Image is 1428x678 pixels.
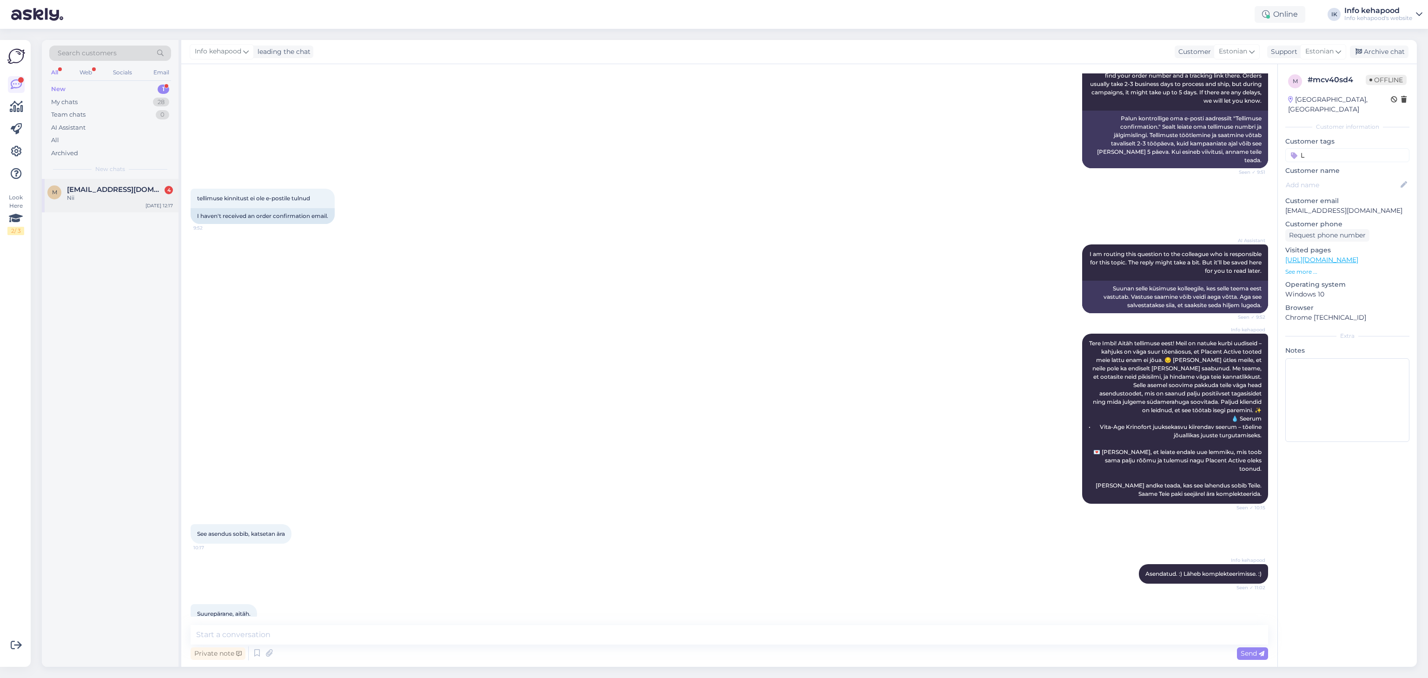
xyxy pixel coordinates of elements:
[1082,111,1268,168] div: Palun kontrollige oma e-posti aadressilt "Tellimuse confirmation." Sealt leiate oma tellimuse num...
[1344,14,1412,22] div: Info kehapood's website
[197,610,251,617] span: Suurepärane, aitäh.
[1255,6,1305,23] div: Online
[145,202,173,209] div: [DATE] 12:17
[51,149,78,158] div: Archived
[191,208,335,224] div: I haven't received an order confirmation email.
[1293,78,1298,85] span: m
[1285,303,1409,313] p: Browser
[51,136,59,145] div: All
[1286,180,1399,190] input: Add name
[193,544,228,551] span: 10:17
[165,186,173,194] div: 4
[1366,75,1407,85] span: Offline
[152,66,171,79] div: Email
[197,195,310,202] span: tellimuse kinnitust ei ole e-postile tulnud
[1090,250,1263,274] span: I am routing this question to the colleague who is responsible for this topic. The reply might ta...
[158,85,169,94] div: 1
[51,123,86,132] div: AI Assistant
[7,193,24,235] div: Look Here
[58,48,117,58] span: Search customers
[7,47,25,65] img: Askly Logo
[95,165,125,173] span: New chats
[195,46,241,57] span: Info kehapood
[1285,206,1409,216] p: [EMAIL_ADDRESS][DOMAIN_NAME]
[1308,74,1366,86] div: # mcv40sd4
[1350,46,1408,58] div: Archive chat
[1285,346,1409,355] p: Notes
[1285,280,1409,290] p: Operating system
[1285,245,1409,255] p: Visited pages
[1230,326,1265,333] span: Info kehapood
[1285,229,1369,242] div: Request phone number
[52,189,57,196] span: M
[49,66,60,79] div: All
[1285,137,1409,146] p: Customer tags
[1230,584,1265,591] span: Seen ✓ 11:02
[191,647,245,660] div: Private note
[1175,47,1211,57] div: Customer
[1090,64,1263,104] span: Please check your email for the "Order confirmation." You will find your order number and a track...
[67,185,164,194] span: Malle.kiika@gmail.com
[1285,332,1409,340] div: Extra
[153,98,169,107] div: 28
[7,227,24,235] div: 2 / 3
[1230,237,1265,244] span: AI Assistant
[1230,557,1265,564] span: Info kehapood
[78,66,94,79] div: Web
[1285,313,1409,323] p: Chrome [TECHNICAL_ID]
[1285,123,1409,131] div: Customer information
[1285,219,1409,229] p: Customer phone
[1285,148,1409,162] input: Add a tag
[1285,268,1409,276] p: See more ...
[1344,7,1412,14] div: Info kehapood
[1230,169,1265,176] span: Seen ✓ 9:51
[1288,95,1391,114] div: [GEOGRAPHIC_DATA], [GEOGRAPHIC_DATA]
[1285,196,1409,206] p: Customer email
[1285,256,1358,264] a: [URL][DOMAIN_NAME]
[1305,46,1334,57] span: Estonian
[193,224,228,231] span: 9:52
[1267,47,1297,57] div: Support
[1230,504,1265,511] span: Seen ✓ 10:15
[51,110,86,119] div: Team chats
[67,194,173,202] div: Nii
[1285,290,1409,299] p: Windows 10
[254,47,311,57] div: leading the chat
[111,66,134,79] div: Socials
[1328,8,1341,21] div: IK
[1145,570,1262,577] span: Asendatud. :) Läheb komplekteerimisse. :)
[1285,166,1409,176] p: Customer name
[1089,340,1263,497] span: Tere Imbi! Aitäh tellimuse eest! Meil on natuke kurbi uudiseid – kahjuks on väga suur tõenäosus, ...
[1230,314,1265,321] span: Seen ✓ 9:52
[51,98,78,107] div: My chats
[1241,649,1264,658] span: Send
[197,530,285,537] span: See asendus sobib, katsetan ära
[156,110,169,119] div: 0
[1219,46,1247,57] span: Estonian
[1082,281,1268,313] div: Suunan selle küsimuse kolleegile, kes selle teema eest vastutab. Vastuse saamine võib veidi aega ...
[51,85,66,94] div: New
[1344,7,1422,22] a: Info kehapoodInfo kehapood's website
